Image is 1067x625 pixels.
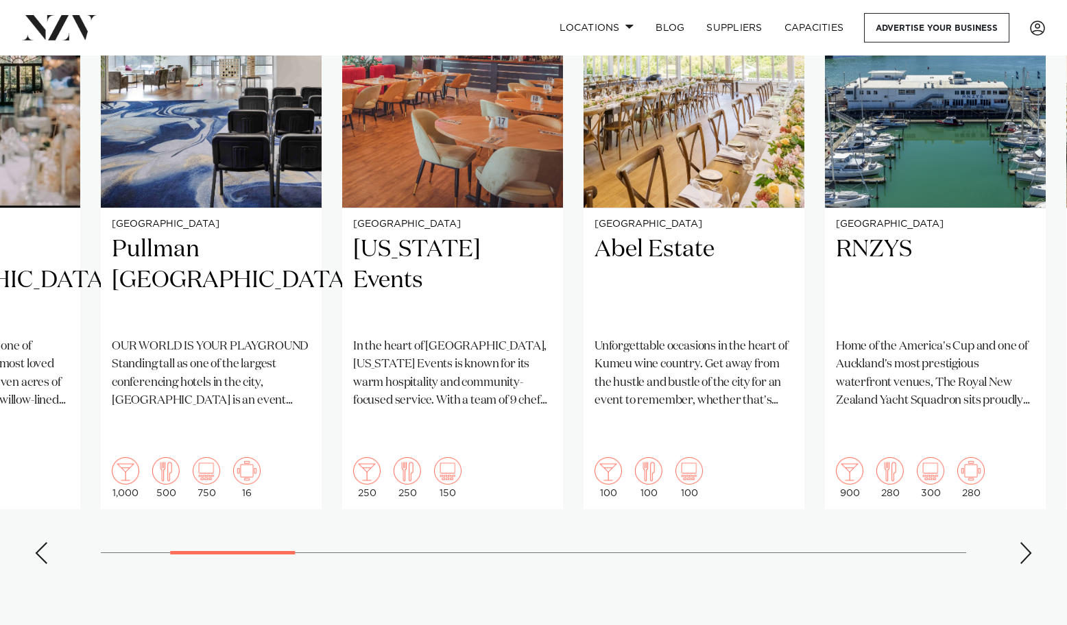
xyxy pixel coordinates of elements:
h2: Abel Estate [595,234,793,327]
div: 150 [434,457,461,498]
a: BLOG [645,13,695,42]
small: [GEOGRAPHIC_DATA] [595,219,793,230]
img: dining.png [876,457,904,485]
a: Locations [549,13,645,42]
img: theatre.png [675,457,703,485]
div: 16 [233,457,261,498]
h2: Pullman [GEOGRAPHIC_DATA] [112,234,311,327]
a: SUPPLIERS [695,13,773,42]
img: dining.png [394,457,421,485]
div: 280 [876,457,904,498]
h2: [US_STATE] Events [353,234,552,327]
div: 280 [957,457,985,498]
div: 250 [394,457,421,498]
div: 500 [152,457,180,498]
img: cocktail.png [112,457,139,485]
div: 900 [836,457,863,498]
h2: RNZYS [836,234,1035,327]
div: 750 [193,457,220,498]
img: theatre.png [434,457,461,485]
p: Unforgettable occasions in the heart of Kumeu wine country. Get away from the hustle and bustle o... [595,338,793,410]
div: 1,000 [112,457,139,498]
small: [GEOGRAPHIC_DATA] [836,219,1035,230]
a: Advertise your business [864,13,1009,42]
img: nzv-logo.png [22,15,97,40]
div: 100 [675,457,703,498]
img: cocktail.png [353,457,381,485]
div: 300 [917,457,944,498]
img: theatre.png [917,457,944,485]
img: theatre.png [193,457,220,485]
p: Home of the America's Cup and one of Auckland's most prestigious waterfront venues, The Royal New... [836,338,1035,410]
div: 250 [353,457,381,498]
img: dining.png [635,457,662,485]
p: OUR WORLD IS YOUR PLAYGROUND Standing tall as one of the largest conferencing hotels in the city,... [112,338,311,410]
p: In the heart of [GEOGRAPHIC_DATA], [US_STATE] Events is known for its warm hospitality and commun... [353,338,552,410]
img: meeting.png [957,457,985,485]
img: meeting.png [233,457,261,485]
img: dining.png [152,457,180,485]
small: [GEOGRAPHIC_DATA] [353,219,552,230]
a: Capacities [774,13,855,42]
img: cocktail.png [836,457,863,485]
div: 100 [635,457,662,498]
img: cocktail.png [595,457,622,485]
small: [GEOGRAPHIC_DATA] [112,219,311,230]
div: 100 [595,457,622,498]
